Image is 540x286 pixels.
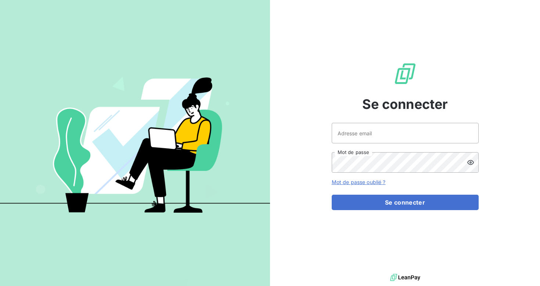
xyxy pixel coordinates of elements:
img: logo [390,272,420,283]
img: Logo LeanPay [393,62,417,85]
input: placeholder [332,123,479,143]
span: Se connecter [362,94,448,114]
a: Mot de passe oublié ? [332,179,386,185]
button: Se connecter [332,195,479,210]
